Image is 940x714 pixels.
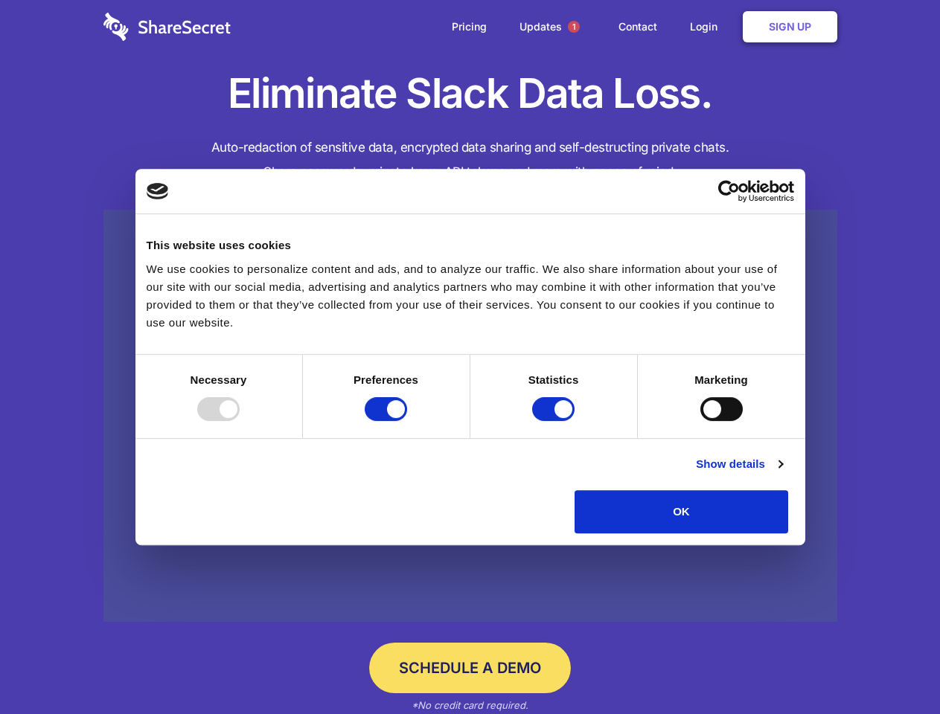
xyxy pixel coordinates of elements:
strong: Necessary [191,373,247,386]
a: Login [675,4,740,50]
a: Wistia video thumbnail [103,210,837,623]
em: *No credit card required. [412,699,528,711]
strong: Marketing [694,373,748,386]
h4: Auto-redaction of sensitive data, encrypted data sharing and self-destructing private chats. Shar... [103,135,837,184]
div: We use cookies to personalize content and ads, and to analyze our traffic. We also share informat... [147,260,794,332]
a: Usercentrics Cookiebot - opens in a new window [664,180,794,202]
img: logo [147,183,169,199]
div: This website uses cookies [147,237,794,254]
a: Pricing [437,4,502,50]
span: 1 [568,21,580,33]
h1: Eliminate Slack Data Loss. [103,67,837,120]
a: Show details [696,455,782,473]
a: Sign Up [743,11,837,42]
img: logo-wordmark-white-trans-d4663122ce5f474addd5e946df7df03e33cb6a1c49d2221995e7729f52c070b2.svg [103,13,231,41]
a: Contact [604,4,672,50]
a: Schedule a Demo [369,643,571,693]
strong: Preferences [354,373,418,386]
button: OK [575,490,788,533]
strong: Statistics [528,373,579,386]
